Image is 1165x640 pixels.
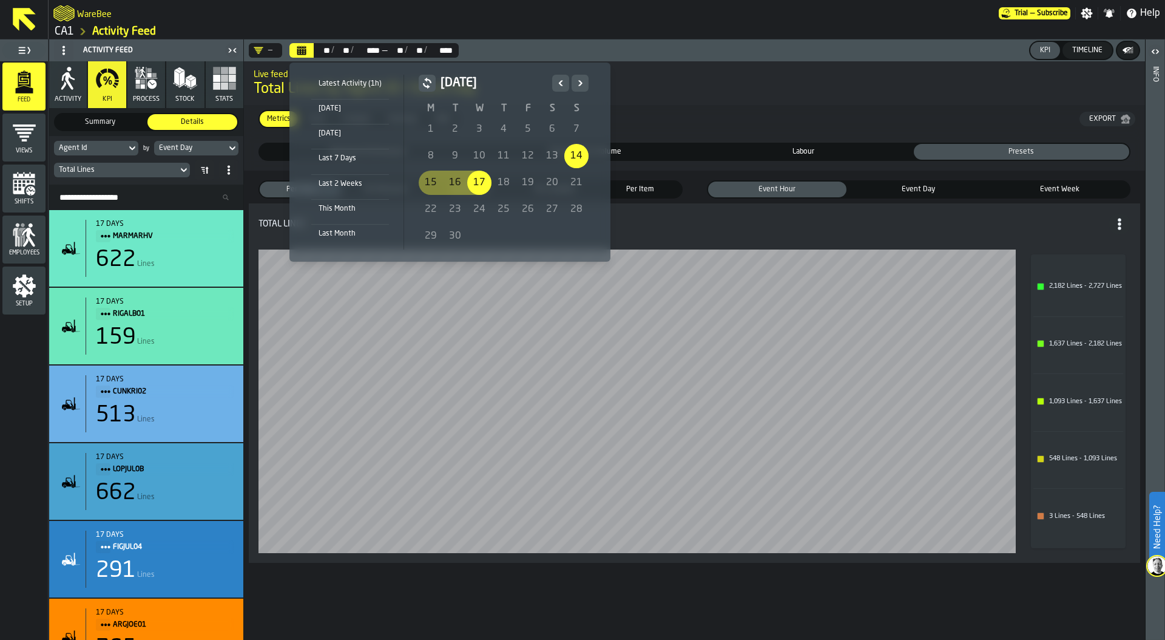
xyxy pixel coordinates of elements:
div: Tuesday 9 September 2025 [443,144,467,168]
div: Wednesday 10 September 2025 [467,144,491,168]
div: Thursday 4 September 2025 [491,117,516,141]
div: Monday 8 September 2025 [419,144,443,168]
div: 28 [564,197,589,222]
div: [DATE] [311,127,389,140]
div: Friday 19 September 2025 [516,171,540,195]
div: 27 [540,197,564,222]
div: 25 [491,197,516,222]
div: Last Month [311,227,389,240]
button: button- [419,75,436,92]
div: 15 [419,171,443,195]
div: 19 [516,171,540,195]
div: 8 [419,144,443,168]
div: 14 [564,144,589,168]
div: Wednesday 3 September 2025 [467,117,491,141]
div: 5 [516,117,540,141]
div: 11 [491,144,516,168]
div: [DATE] [311,102,389,115]
div: 20 [540,171,564,195]
div: Tuesday 2 September 2025 [443,117,467,141]
div: Last 2 Weeks [311,177,389,191]
div: Last 7 Days [311,152,389,165]
div: 6 [540,117,564,141]
div: September 2025 [419,75,589,250]
div: Tuesday 23 September 2025 [443,197,467,222]
div: 13 [540,144,564,168]
th: M [419,101,443,116]
label: Need Help? [1150,493,1164,561]
th: F [516,101,540,116]
div: Friday 5 September 2025 [516,117,540,141]
div: Selected Range: Sunday 14 September to Wednesday 17 September 2025, Wednesday 17 September 2025 s... [467,171,491,195]
div: Sunday 21 September 2025 [564,171,589,195]
div: 22 [419,197,443,222]
table: September 2025 [419,101,589,250]
div: 9 [443,144,467,168]
div: 23 [443,197,467,222]
div: Monday 22 September 2025 [419,197,443,222]
div: 2 [443,117,467,141]
div: 17 [467,171,491,195]
div: 4 [491,117,516,141]
div: Wednesday 24 September 2025 [467,197,491,222]
div: 3 [467,117,491,141]
div: Tuesday 16 September 2025 selected [443,171,467,195]
th: S [540,101,564,116]
h2: [DATE] [441,75,547,92]
div: 12 [516,144,540,168]
div: 18 [491,171,516,195]
div: Thursday 11 September 2025 [491,144,516,168]
button: Previous [552,75,569,92]
div: Thursday 25 September 2025 [491,197,516,222]
div: 16 [443,171,467,195]
div: Saturday 6 September 2025 [540,117,564,141]
div: 10 [467,144,491,168]
th: T [491,101,516,116]
div: Monday 1 September 2025 [419,117,443,141]
div: 24 [467,197,491,222]
th: T [443,101,467,116]
div: This Month [311,202,389,216]
div: Select date range Select date range [299,72,601,252]
div: Sunday 7 September 2025 [564,117,589,141]
div: 21 [564,171,589,195]
div: 29 [419,224,443,248]
th: S [564,101,589,116]
div: Friday 12 September 2025 [516,144,540,168]
div: Selected Range: Sunday 14 September to Wednesday 17 September 2025, Sunday 14 September 2025 sele... [564,144,589,168]
div: Monday 15 September 2025 selected [419,171,443,195]
div: Tuesday 30 September 2025 [443,224,467,248]
div: 30 [443,224,467,248]
div: Latest Activity (1h) [311,77,389,90]
div: 7 [564,117,589,141]
div: 1 [419,117,443,141]
div: Monday 29 September 2025 [419,224,443,248]
button: Next [572,75,589,92]
div: Thursday 18 September 2025 [491,171,516,195]
div: Saturday 20 September 2025 [540,171,564,195]
div: Saturday 27 September 2025 [540,197,564,222]
div: Friday 26 September 2025 [516,197,540,222]
div: 26 [516,197,540,222]
th: W [467,101,491,116]
div: Saturday 13 September 2025 [540,144,564,168]
div: Sunday 28 September 2025 [564,197,589,222]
